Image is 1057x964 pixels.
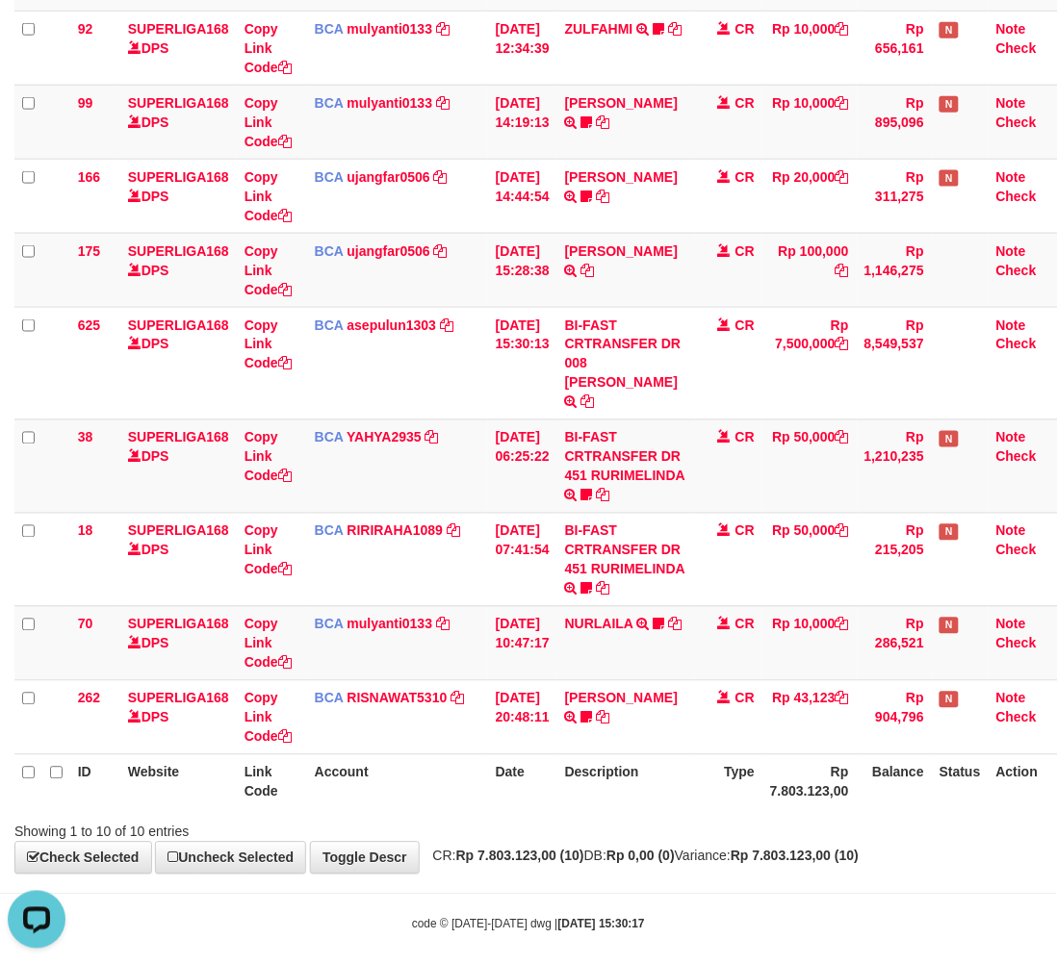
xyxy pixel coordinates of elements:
span: 99 [78,95,93,111]
a: Copy BI-FAST CRTRANSFER DR 451 RURIMELINDA to clipboard [597,581,610,596]
a: Copy YAHYA2935 to clipboard [425,430,439,445]
a: Note [996,243,1026,259]
span: BCA [315,243,344,259]
a: SUPERLIGA168 [128,691,229,706]
strong: Rp 7.803.123,00 (10) [731,849,859,864]
a: SUPERLIGA168 [128,523,229,539]
a: Check [996,636,1037,651]
span: 70 [78,617,93,632]
a: Copy RIRIRAHA1089 to clipboard [447,523,460,539]
a: ujangfar0506 [348,243,430,259]
a: Copy mulyanti0133 to clipboard [436,95,450,111]
span: Has Note [940,22,959,38]
span: CR [735,317,755,333]
a: asepulun1303 [348,317,437,333]
a: Copy RISNAWAT5310 to clipboard [451,691,464,706]
a: Copy BI-FAST CRTRANSFER DR 008 ELIM MIAN SAMAN to clipboard [581,394,595,410]
span: BCA [315,169,344,185]
a: mulyanti0133 [348,617,433,632]
a: NURLAILA [565,617,633,632]
a: Note [996,691,1026,706]
td: [DATE] 10:47:17 [488,606,557,680]
strong: Rp 0,00 (0) [606,849,675,864]
a: Check [996,189,1037,204]
a: mulyanti0133 [348,21,433,37]
td: Rp 311,275 [857,159,932,233]
a: Copy Link Code [245,95,292,149]
a: Copy asepulun1303 to clipboard [440,317,453,333]
small: code © [DATE]-[DATE] dwg | [412,918,645,931]
a: Copy NURLAILA to clipboard [669,617,683,632]
th: Website [120,754,237,809]
td: [DATE] 20:48:11 [488,680,557,754]
td: BI-FAST CRTRANSFER DR 451 RURIMELINDA [557,513,696,606]
a: Copy Rp 20,000 to clipboard [836,169,849,185]
a: [PERSON_NAME] [565,691,678,706]
span: 38 [78,430,93,445]
a: RISNAWAT5310 [348,691,448,706]
a: Check [996,40,1037,56]
td: [DATE] 06:25:22 [488,419,557,513]
a: SUPERLIGA168 [128,617,229,632]
span: Has Note [940,170,959,187]
td: DPS [120,233,237,307]
td: DPS [120,419,237,513]
a: Note [996,430,1026,445]
a: Copy Link Code [245,430,292,484]
a: Check [996,543,1037,558]
a: ZULFAHMI [565,21,633,37]
td: Rp 215,205 [857,513,932,606]
td: DPS [120,11,237,85]
a: SUPERLIGA168 [128,430,229,445]
span: BCA [315,21,344,37]
td: Rp 1,146,275 [857,233,932,307]
a: Note [996,523,1026,539]
td: [DATE] 14:44:54 [488,159,557,233]
a: Copy YOSI EFENDI to clipboard [597,710,610,725]
td: Rp 10,000 [762,85,857,159]
a: Copy ujangfar0506 to clipboard [434,243,448,259]
td: DPS [120,680,237,754]
span: BCA [315,430,344,445]
td: DPS [120,513,237,606]
th: Rp 7.803.123,00 [762,754,857,809]
a: Check Selected [14,842,152,875]
td: [DATE] 15:30:13 [488,307,557,419]
a: Copy Link Code [245,523,292,577]
span: CR [735,523,755,539]
a: Copy Rp 10,000 to clipboard [836,21,849,37]
td: DPS [120,606,237,680]
th: Account [307,754,488,809]
span: BCA [315,317,344,333]
a: Copy MUHAMMAD REZA to clipboard [597,114,610,130]
span: 175 [78,243,100,259]
td: DPS [120,307,237,419]
a: Copy Link Code [245,317,292,371]
strong: [DATE] 15:30:17 [558,918,645,931]
a: Copy NOVEN ELING PRAYOG to clipboard [597,189,610,204]
a: mulyanti0133 [348,95,433,111]
a: SUPERLIGA168 [128,95,229,111]
a: Copy Link Code [245,617,292,671]
a: RIRIRAHA1089 [348,523,444,539]
a: Copy ZULFAHMI to clipboard [668,21,682,37]
th: Status [932,754,989,809]
a: Copy RIZKY ADI SAPUTRA to clipboard [581,263,595,278]
span: BCA [315,617,344,632]
span: CR: DB: Variance: [424,849,860,864]
a: YAHYA2935 [347,430,422,445]
th: Balance [857,754,932,809]
th: Date [488,754,557,809]
td: Rp 43,123 [762,680,857,754]
th: Description [557,754,696,809]
td: Rp 895,096 [857,85,932,159]
td: Rp 20,000 [762,159,857,233]
a: Copy mulyanti0133 to clipboard [436,21,450,37]
a: Uncheck Selected [155,842,306,875]
a: Copy Rp 50,000 to clipboard [836,523,849,539]
span: 166 [78,169,100,185]
span: CR [735,95,755,111]
td: Rp 100,000 [762,233,857,307]
td: Rp 286,521 [857,606,932,680]
td: Rp 1,210,235 [857,419,932,513]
